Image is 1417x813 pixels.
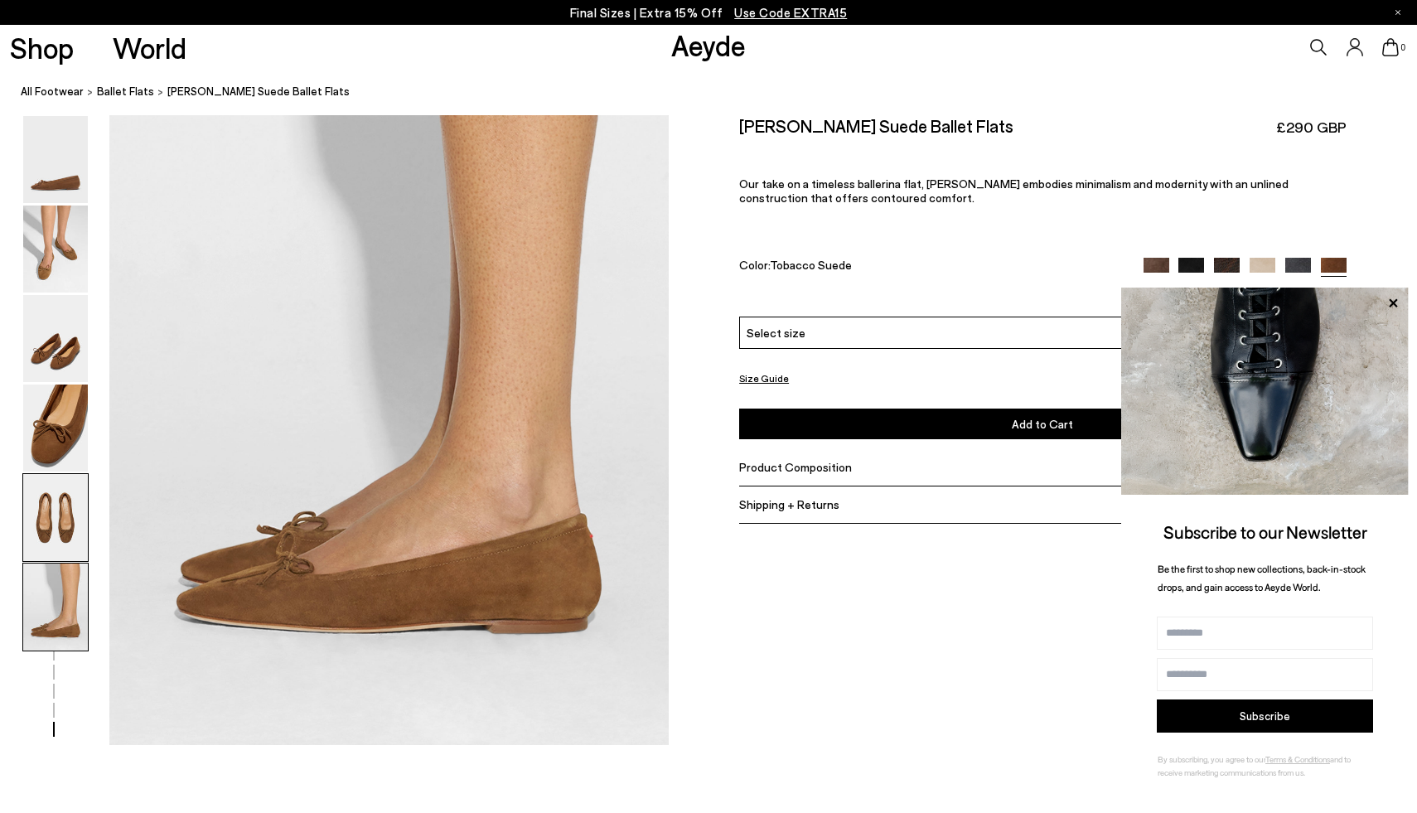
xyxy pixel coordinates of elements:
a: Terms & Conditions [1265,754,1330,764]
span: Our take on a timeless ballerina flat, [PERSON_NAME] embodies minimalism and modernity with an un... [739,177,1289,205]
img: ca3f721fb6ff708a270709c41d776025.jpg [1121,288,1409,495]
div: Color: [739,258,1124,277]
span: Product Composition [739,460,852,474]
nav: breadcrumb [21,70,1417,115]
img: Delfina Suede Ballet Flats - Image 3 [23,295,88,382]
span: Add to Cart [1012,417,1073,431]
h2: [PERSON_NAME] Suede Ballet Flats [739,115,1013,136]
span: By subscribing, you agree to our [1158,754,1265,764]
img: Delfina Suede Ballet Flats - Image 2 [23,206,88,293]
span: Select size [747,324,805,341]
span: Navigate to /collections/ss25-final-sizes [734,5,847,20]
a: 0 [1382,38,1399,56]
span: 0 [1399,43,1407,52]
span: Be the first to shop new collections, back-in-stock drops, and gain access to Aeyde World. [1158,563,1366,593]
span: Subscribe to our Newsletter [1163,521,1367,542]
span: £290 GBP [1276,117,1347,138]
a: Ballet Flats [97,83,154,100]
a: Shop [10,33,74,62]
a: All Footwear [21,83,84,100]
span: [PERSON_NAME] Suede Ballet Flats [167,83,350,100]
span: Tobacco Suede [770,258,852,272]
img: Delfina Suede Ballet Flats - Image 4 [23,385,88,472]
img: Delfina Suede Ballet Flats - Image 1 [23,116,88,203]
span: Shipping + Returns [739,497,839,511]
a: World [113,33,186,62]
span: Ballet Flats [97,85,154,98]
p: Final Sizes | Extra 15% Off [570,2,848,23]
button: Subscribe [1157,699,1373,733]
button: Add to Cart [739,409,1346,439]
img: Delfina Suede Ballet Flats - Image 5 [23,474,88,561]
img: Delfina Suede Ballet Flats - Image 6 [23,564,88,651]
a: Aeyde [671,27,746,62]
button: Size Guide [739,368,789,389]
